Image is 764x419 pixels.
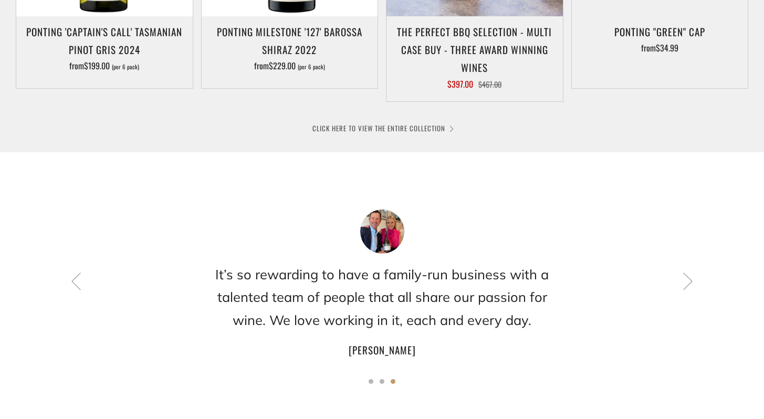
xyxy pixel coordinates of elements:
button: 2 [380,379,384,384]
span: (per 6 pack) [112,64,139,70]
h4: [PERSON_NAME] [204,341,561,359]
button: 1 [369,379,373,384]
h3: Ponting 'Captain's Call' Tasmanian Pinot Gris 2024 [22,23,187,58]
h2: It’s so rewarding to have a family-run business with a talented team of people that all share our... [204,263,561,331]
a: Ponting 'Captain's Call' Tasmanian Pinot Gris 2024 from$199.00 (per 6 pack) [16,23,193,75]
span: (per 6 pack) [298,64,325,70]
span: $199.00 [84,59,110,72]
span: from [69,59,139,72]
button: 3 [391,379,395,384]
a: Ponting Milestone '127' Barossa Shiraz 2022 from$229.00 (per 6 pack) [202,23,378,75]
a: Ponting "Green" Cap from$34.99 [572,23,748,75]
span: from [254,59,325,72]
span: from [641,41,678,54]
a: The perfect BBQ selection - MULTI CASE BUY - Three award winning wines $397.00 $467.00 [386,23,563,88]
span: $34.99 [656,41,678,54]
h3: Ponting "Green" Cap [577,23,743,40]
h3: The perfect BBQ selection - MULTI CASE BUY - Three award winning wines [392,23,558,77]
span: $397.00 [447,78,473,90]
a: CLICK HERE TO VIEW THE ENTIRE COLLECTION [312,123,452,133]
h3: Ponting Milestone '127' Barossa Shiraz 2022 [207,23,373,58]
span: $467.00 [478,79,501,90]
span: $229.00 [269,59,296,72]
